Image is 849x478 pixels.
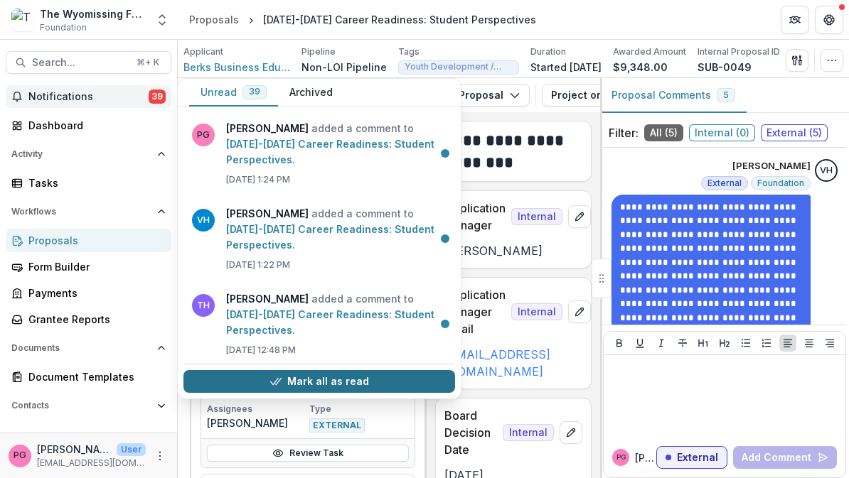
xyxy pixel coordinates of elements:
a: Grantee Reports [6,308,171,331]
div: ⌘ + K [134,55,162,70]
button: Archived [278,79,344,107]
a: Berks Business Education Coalition [183,60,290,75]
div: The Wyomissing Foundation [40,6,146,21]
div: Proposals [189,12,239,27]
p: [PERSON_NAME] [37,442,111,457]
span: 39 [149,89,166,104]
a: [DATE]-[DATE] Career Readiness: Student Perspectives [226,223,434,251]
button: Get Help [815,6,843,34]
button: Project or Program Application [542,84,749,107]
p: Tags [398,45,420,58]
button: Proposal [432,84,530,107]
span: Internal [503,424,554,441]
button: Partners [781,6,809,34]
span: Activity [11,149,151,159]
span: Internal [511,208,562,225]
button: Heading 2 [716,335,733,352]
a: Dashboard [6,114,171,137]
span: Documents [11,343,151,353]
button: Notifications39 [6,85,171,108]
p: [PERSON_NAME] [207,415,306,430]
button: Align Left [779,335,796,352]
p: added a comment to . [226,121,447,168]
p: Internal Proposal ID [698,45,780,58]
p: Assignees [207,403,306,415]
div: Pat Giles [14,451,26,460]
a: [DATE]-[DATE] Career Readiness: Student Perspectives [226,138,434,165]
button: More [151,447,169,465]
p: [PERSON_NAME] [732,159,811,173]
a: [EMAIL_ADDRESS][DOMAIN_NAME] [444,347,550,379]
button: Add Comment [733,446,837,469]
button: Align Center [801,335,818,352]
span: Notifications [28,91,149,103]
p: [EMAIL_ADDRESS][DOMAIN_NAME] [37,457,146,469]
span: Workflows [11,207,151,217]
button: Proposal Comments [600,78,747,113]
span: External [707,178,742,188]
p: Started [DATE] [530,60,602,75]
a: Proposals [6,229,171,252]
span: All ( 5 ) [644,124,683,141]
a: Proposals [183,9,245,30]
div: Proposals [28,233,160,248]
button: Open Workflows [6,200,171,223]
a: [DATE]-[DATE] Career Readiness: Student Perspectives [226,308,434,336]
button: Underline [631,335,648,352]
div: [DATE]-[DATE] Career Readiness: Student Perspectives [263,12,536,27]
button: Search... [6,51,171,74]
p: External [677,452,718,464]
button: Strike [674,335,691,352]
a: Review Task [207,445,409,462]
div: Grantee Reports [28,312,160,327]
button: Align Right [821,335,838,352]
span: Foundation [40,21,87,34]
button: Heading 1 [695,335,712,352]
div: Document Templates [28,369,160,384]
div: Valeri Harteg [820,166,833,175]
p: [PERSON_NAME] [635,450,656,465]
p: Pipeline [301,45,336,58]
p: Applicant [183,45,223,58]
p: Filter: [609,124,639,141]
p: Application Manager Email [444,286,506,337]
button: Unread [189,79,278,107]
button: edit [568,300,591,323]
p: [PERSON_NAME] [444,242,582,259]
p: $9,348.00 [613,60,668,75]
button: Bullet List [737,335,754,352]
div: Form Builder [28,259,160,274]
p: added a comment to . [226,291,447,338]
span: External ( 5 ) [761,124,828,141]
p: SUB-0049 [698,60,752,75]
button: Open Data & Reporting [6,428,171,451]
button: External [656,446,727,469]
button: Bold [611,335,628,352]
a: Document Templates [6,365,171,389]
p: Board Decision Date [444,407,497,458]
p: Awarded Amount [613,45,686,58]
a: Payments [6,281,171,305]
p: Non-LOI Pipeline [301,60,387,75]
p: added a comment to . [226,206,447,253]
span: 5 [723,90,729,100]
button: Italicize [653,335,670,352]
nav: breadcrumb [183,9,542,30]
button: Open Contacts [6,394,171,417]
img: The Wyomissing Foundation [11,9,34,31]
button: Open Activity [6,143,171,165]
button: Ordered List [758,335,775,352]
div: Pat Giles [616,454,626,461]
div: Payments [28,286,160,300]
span: 39 [249,87,260,97]
span: Foundation [757,178,804,188]
a: Tasks [6,171,171,195]
p: User [117,443,146,456]
button: Mark all as read [183,370,455,393]
span: Contacts [11,401,151,411]
p: Type [309,403,409,415]
span: Internal [511,303,562,320]
a: Form Builder [6,255,171,278]
span: Youth Development / Education [405,62,513,72]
